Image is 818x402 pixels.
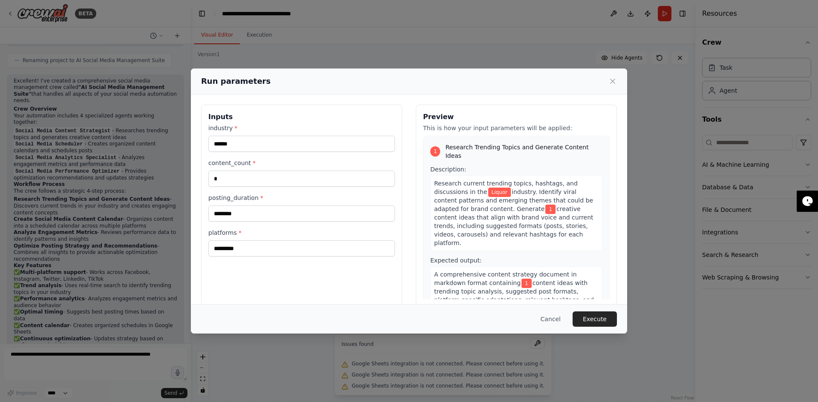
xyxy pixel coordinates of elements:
span: A comprehensive content strategy document in markdown format containing [434,271,577,286]
div: 1 [430,146,440,157]
span: Research Trending Topics and Generate Content Ideas [445,143,602,160]
label: posting_duration [208,194,395,202]
h3: Inputs [208,112,395,122]
span: Variable: content_count [521,279,532,288]
h3: Preview [423,112,610,122]
span: Variable: industry [488,188,511,197]
span: Variable: content_count [545,205,556,214]
p: This is how your input parameters will be applied: [423,124,610,132]
span: Description: [430,166,466,173]
label: content_count [208,159,395,167]
button: Execute [573,311,617,327]
span: Research current trending topics, hashtags, and discussions in the [434,180,578,195]
span: industry. Identify viral content patterns and emerging themes that could be adapted for brand con... [434,188,593,212]
h2: Run parameters [201,75,271,87]
label: industry [208,124,395,132]
label: platforms [208,228,395,237]
span: creative content ideas that align with brand voice and current trends, including suggested format... [434,205,593,246]
span: Expected output: [430,257,482,264]
button: Cancel [534,311,567,327]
